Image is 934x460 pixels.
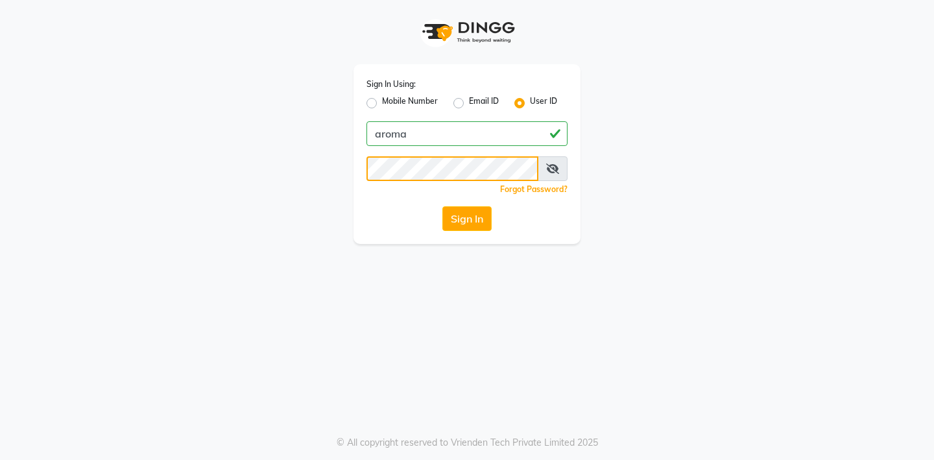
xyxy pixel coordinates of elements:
[366,79,416,90] label: Sign In Using:
[415,13,519,51] img: logo1.svg
[366,156,538,181] input: Username
[382,95,438,111] label: Mobile Number
[500,184,568,194] a: Forgot Password?
[530,95,557,111] label: User ID
[469,95,499,111] label: Email ID
[442,206,492,231] button: Sign In
[366,121,568,146] input: Username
